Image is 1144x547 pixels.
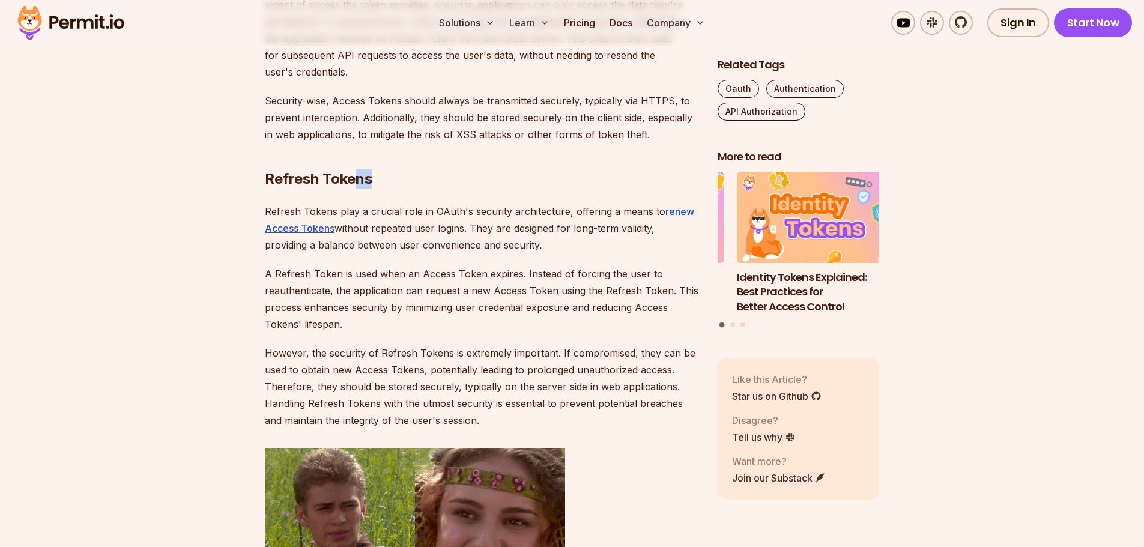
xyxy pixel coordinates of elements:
[562,172,724,315] li: 3 of 3
[730,322,735,327] button: Go to slide 2
[718,150,880,165] h2: More to read
[434,11,500,35] button: Solutions
[1054,8,1133,37] a: Start Now
[737,172,899,263] img: Identity Tokens Explained: Best Practices for Better Access Control
[737,172,899,315] li: 1 of 3
[559,11,600,35] a: Pricing
[265,170,372,187] strong: Refresh Tokens
[719,322,725,327] button: Go to slide 1
[732,470,826,485] a: Join our Substack
[718,58,880,73] h2: Related Tags
[504,11,554,35] button: Learn
[265,345,698,429] p: However, the security of Refresh Tokens is extremely important. If compromised, they can be used ...
[766,80,844,98] a: Authentication
[732,429,796,444] a: Tell us why
[265,203,698,253] p: Refresh Tokens play a crucial role in OAuth's security architecture, offering a means to without ...
[718,103,805,121] a: API Authorization
[562,172,724,263] img: Best Practices for Authentication and Authorization in API
[732,388,822,403] a: Star us on Github
[12,2,130,43] img: Permit logo
[732,372,822,386] p: Like this Article?
[740,322,745,327] button: Go to slide 3
[265,92,698,143] p: Security-wise, Access Tokens should always be transmitted securely, typically via HTTPS, to preve...
[732,453,826,468] p: Want more?
[718,80,759,98] a: Oauth
[737,172,899,315] a: Identity Tokens Explained: Best Practices for Better Access ControlIdentity Tokens Explained: Bes...
[732,413,796,427] p: Disagree?
[737,270,899,314] h3: Identity Tokens Explained: Best Practices for Better Access Control
[562,270,724,314] h3: Best Practices for Authentication and Authorization in API
[718,172,880,329] div: Posts
[987,8,1049,37] a: Sign In
[265,265,698,333] p: A Refresh Token is used when an Access Token expires. Instead of forcing the user to reauthentica...
[642,11,710,35] button: Company
[605,11,637,35] a: Docs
